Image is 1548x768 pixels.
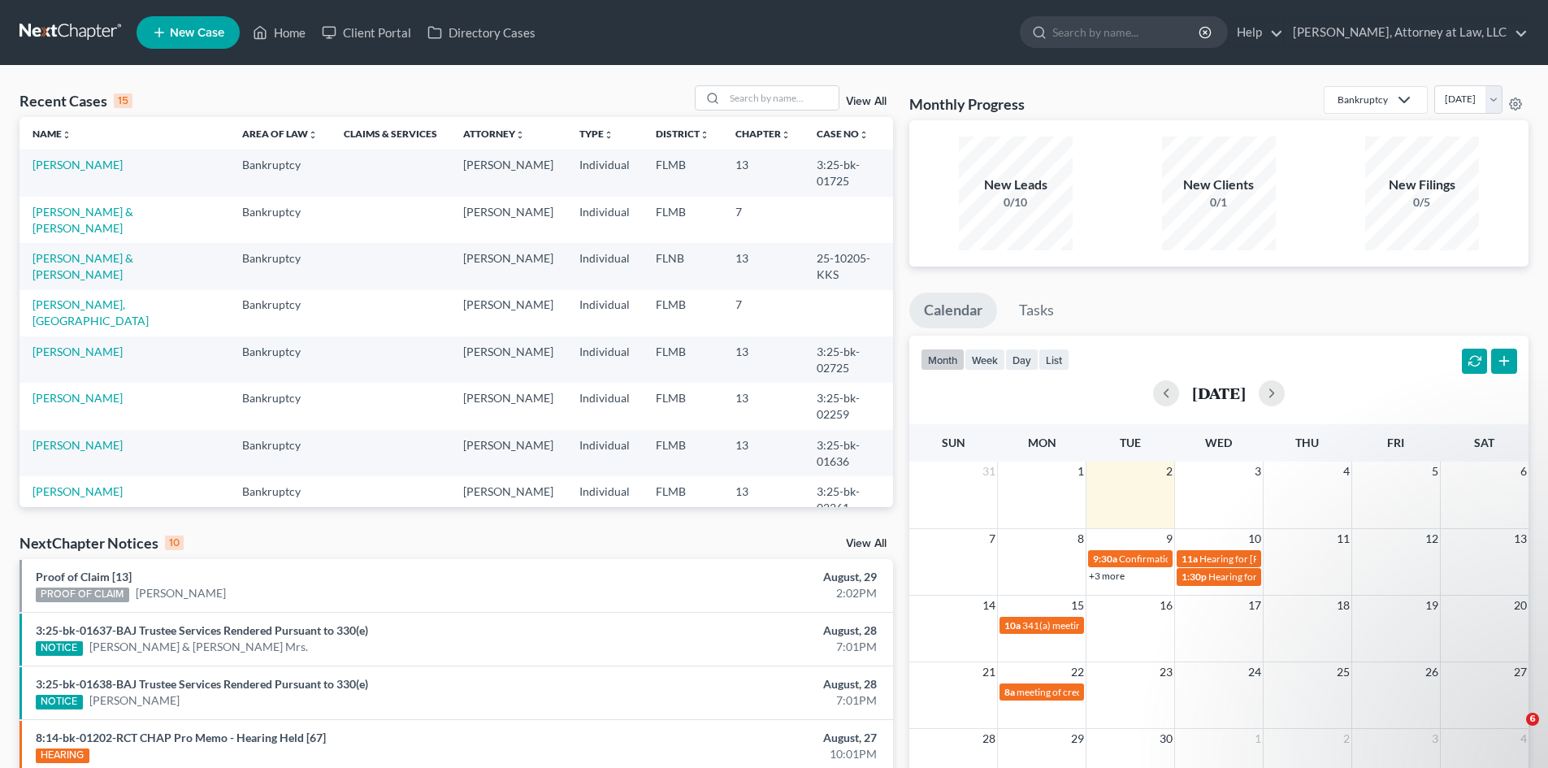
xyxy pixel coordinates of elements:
td: 13 [722,243,804,289]
a: Directory Cases [419,18,544,47]
td: 13 [722,383,804,429]
span: 14 [981,596,997,615]
button: day [1005,349,1039,371]
td: 3:25-bk-01636 [804,430,892,476]
div: August, 29 [607,569,877,585]
div: PROOF OF CLAIM [36,588,129,602]
td: 13 [722,336,804,383]
a: [PERSON_NAME] & [PERSON_NAME] [33,205,133,235]
td: Individual [566,383,643,429]
a: Area of Lawunfold_more [242,128,318,140]
div: New Leads [959,176,1073,194]
div: Bankruptcy [1338,93,1388,106]
div: NOTICE [36,641,83,656]
a: [PERSON_NAME] [33,158,123,171]
a: Home [245,18,314,47]
td: 25-10205-KKS [804,243,892,289]
span: 28 [981,729,997,748]
i: unfold_more [781,130,791,140]
a: [PERSON_NAME] [136,585,226,601]
a: Calendar [909,293,997,328]
td: 3:25-bk-02725 [804,336,892,383]
td: Bankruptcy [229,290,331,336]
button: list [1039,349,1069,371]
button: month [921,349,965,371]
a: 3:25-bk-01638-BAJ Trustee Services Rendered Pursuant to 330(e) [36,677,368,691]
span: 9 [1164,529,1174,549]
div: 0/1 [1162,194,1276,210]
div: 15 [114,93,132,108]
th: Claims & Services [331,117,450,150]
span: 2 [1164,462,1174,481]
td: Bankruptcy [229,383,331,429]
i: unfold_more [859,130,869,140]
td: FLMB [643,290,722,336]
span: 6 [1526,713,1539,726]
div: August, 28 [607,676,877,692]
a: 3:25-bk-01637-BAJ Trustee Services Rendered Pursuant to 330(e) [36,623,368,637]
div: 7:01PM [607,692,877,709]
a: Chapterunfold_more [735,128,791,140]
span: Thu [1295,436,1319,449]
td: 3:25-bk-02259 [804,383,892,429]
h3: Monthly Progress [909,94,1025,114]
span: Sun [942,436,965,449]
td: Individual [566,336,643,383]
span: 7 [987,529,997,549]
a: View All [846,538,887,549]
span: 22 [1069,662,1086,682]
span: 29 [1069,729,1086,748]
td: 3:25-bk-02261 [804,476,892,523]
a: [PERSON_NAME] & [PERSON_NAME] Mrs. [89,639,308,655]
td: FLMB [643,197,722,243]
span: Sat [1474,436,1494,449]
td: [PERSON_NAME] [450,290,566,336]
i: unfold_more [308,130,318,140]
input: Search by name... [1052,17,1201,47]
td: Bankruptcy [229,197,331,243]
td: Bankruptcy [229,243,331,289]
span: 16 [1158,596,1174,615]
td: Individual [566,150,643,196]
td: Individual [566,430,643,476]
div: New Filings [1365,176,1479,194]
span: 8a [1004,686,1015,698]
span: Hearing for [PERSON_NAME] [1208,571,1335,583]
span: 1:30p [1182,571,1207,583]
span: 341(a) meeting for [PERSON_NAME] [1022,619,1179,631]
a: [PERSON_NAME] [33,391,123,405]
i: unfold_more [604,130,614,140]
span: Fri [1387,436,1404,449]
td: 13 [722,476,804,523]
a: Case Nounfold_more [817,128,869,140]
div: New Clients [1162,176,1276,194]
div: 2:02PM [607,585,877,601]
iframe: Intercom live chat [1493,713,1532,752]
div: 7:01PM [607,639,877,655]
div: 0/5 [1365,194,1479,210]
span: meeting of creditors for [PERSON_NAME] [1017,686,1195,698]
td: [PERSON_NAME] [450,336,566,383]
a: [PERSON_NAME] [89,692,180,709]
span: Confirmation hearing for [PERSON_NAME] & [PERSON_NAME] [1119,553,1390,565]
span: New Case [170,27,224,39]
span: Hearing for [PERSON_NAME] [1199,553,1326,565]
td: FLMB [643,336,722,383]
a: [PERSON_NAME] [33,438,123,452]
span: 30 [1158,729,1174,748]
a: [PERSON_NAME], [GEOGRAPHIC_DATA] [33,297,149,328]
span: 1 [1076,462,1086,481]
td: 3:25-bk-01725 [804,150,892,196]
span: Tue [1120,436,1141,449]
i: unfold_more [62,130,72,140]
td: FLMB [643,476,722,523]
a: +3 more [1089,570,1125,582]
div: 10:01PM [607,746,877,762]
td: Individual [566,476,643,523]
td: 13 [722,430,804,476]
span: 1 [1253,729,1263,748]
span: Mon [1028,436,1056,449]
td: FLNB [643,243,722,289]
span: Wed [1205,436,1232,449]
td: [PERSON_NAME] [450,150,566,196]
